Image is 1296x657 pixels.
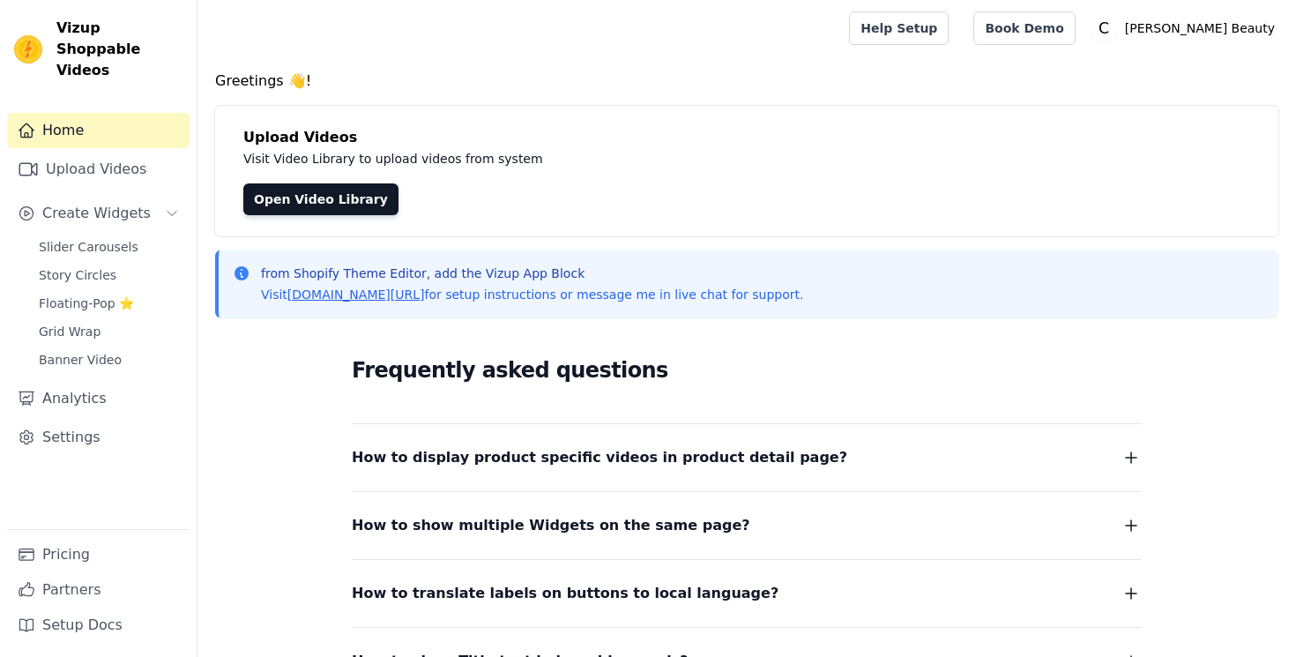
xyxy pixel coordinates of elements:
p: Visit Video Library to upload videos from system [243,148,1033,169]
p: Visit for setup instructions or message me in live chat for support. [261,286,803,303]
button: How to show multiple Widgets on the same page? [352,513,1142,538]
p: [PERSON_NAME] Beauty [1118,12,1282,44]
span: Slider Carousels [39,238,138,256]
a: Banner Video [28,347,190,372]
span: Banner Video [39,351,122,369]
a: Help Setup [849,11,949,45]
a: Book Demo [973,11,1075,45]
span: Floating-Pop ⭐ [39,295,134,312]
span: How to display product specific videos in product detail page? [352,445,847,470]
button: C [PERSON_NAME] Beauty [1090,12,1282,44]
span: Vizup Shoppable Videos [56,18,182,81]
text: C [1099,19,1109,37]
a: Settings [7,420,190,455]
a: Grid Wrap [28,319,190,344]
p: from Shopify Theme Editor, add the Vizup App Block [261,265,803,282]
a: Home [7,113,190,148]
a: Analytics [7,381,190,416]
a: Story Circles [28,263,190,287]
a: Slider Carousels [28,235,190,259]
a: Open Video Library [243,183,398,215]
a: Upload Videos [7,152,190,187]
h4: Upload Videos [243,127,1250,148]
a: Floating-Pop ⭐ [28,291,190,316]
a: Partners [7,572,190,608]
h2: Frequently asked questions [352,353,1142,388]
a: Setup Docs [7,608,190,643]
button: How to display product specific videos in product detail page? [352,445,1142,470]
img: Vizup [14,35,42,63]
span: Grid Wrap [39,323,101,340]
h4: Greetings 👋! [215,71,1278,92]
span: Story Circles [39,266,116,284]
button: How to translate labels on buttons to local language? [352,581,1142,606]
button: Create Widgets [7,196,190,231]
span: How to translate labels on buttons to local language? [352,581,778,606]
a: [DOMAIN_NAME][URL] [287,287,425,302]
span: How to show multiple Widgets on the same page? [352,513,750,538]
a: Pricing [7,537,190,572]
span: Create Widgets [42,203,151,224]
